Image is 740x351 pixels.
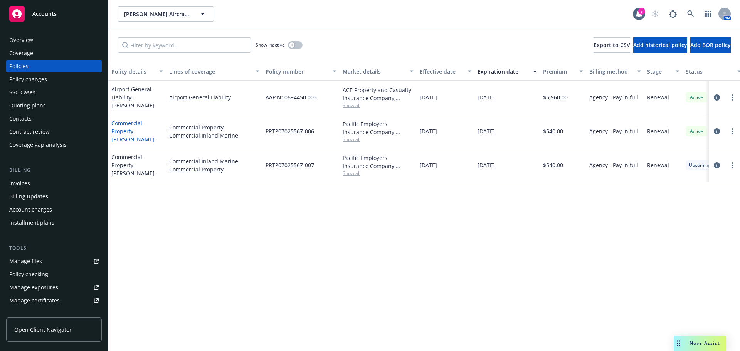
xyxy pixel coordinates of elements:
a: more [728,127,737,136]
a: Commercial Property [169,123,259,131]
div: Overview [9,34,33,46]
span: Renewal [647,127,669,135]
span: Agency - Pay in full [589,93,638,101]
span: Export to CSV [594,41,630,49]
span: [DATE] [478,93,495,101]
a: Manage exposures [6,281,102,294]
span: PRTP07025567-007 [266,161,314,169]
a: Commercial Property [169,165,259,173]
a: Account charges [6,203,102,216]
a: Commercial Property [111,153,155,193]
span: AAP N10694450 003 [266,93,317,101]
span: Active [689,94,704,101]
div: Policies [9,60,29,72]
a: Installment plans [6,217,102,229]
div: Invoices [9,177,30,190]
div: Manage files [9,255,42,267]
a: Quoting plans [6,99,102,112]
a: circleInformation [712,93,721,102]
span: $540.00 [543,161,563,169]
a: Coverage gap analysis [6,139,102,151]
div: Expiration date [478,67,528,76]
span: Active [689,128,704,135]
div: Billing updates [9,190,48,203]
a: Contacts [6,113,102,125]
a: Policy changes [6,73,102,86]
a: circleInformation [712,127,721,136]
div: ACE Property and Casualty Insurance Company, Chubb Group, The ABC Program [343,86,414,102]
div: Manage exposures [9,281,58,294]
a: Search [683,6,698,22]
span: Open Client Navigator [14,326,72,334]
div: Billing [6,166,102,174]
a: Commercial Inland Marine [169,157,259,165]
input: Filter by keyword... [118,37,251,53]
a: Manage certificates [6,294,102,307]
a: Policy checking [6,268,102,280]
span: Show all [343,170,414,176]
a: SSC Cases [6,86,102,99]
span: [DATE] [420,161,437,169]
a: Contract review [6,126,102,138]
div: Policy checking [9,268,48,280]
span: Renewal [647,161,669,169]
div: Installment plans [9,217,54,229]
a: Billing updates [6,190,102,203]
span: Upcoming [689,162,711,169]
span: - [PERSON_NAME] AIRCRAFT INTERIORS [111,161,159,193]
button: Add historical policy [633,37,687,53]
div: Account charges [9,203,52,216]
button: Expiration date [474,62,540,81]
span: [DATE] [420,127,437,135]
a: Invoices [6,177,102,190]
a: Manage files [6,255,102,267]
div: Effective date [420,67,463,76]
a: Overview [6,34,102,46]
div: Stage [647,67,671,76]
span: - [PERSON_NAME] AIRCRAFT INTERIORS [111,128,159,159]
a: Policies [6,60,102,72]
div: Quoting plans [9,99,46,112]
div: Pacific Employers Insurance Company, Chubb Group, The ABC Program [343,120,414,136]
span: Nova Assist [690,340,720,346]
a: Airport General Liability [111,86,155,117]
div: Pacific Employers Insurance Company, Chubb Group, The ABC Program [343,154,414,170]
div: Coverage [9,47,33,59]
div: Premium [543,67,575,76]
button: [PERSON_NAME] Aircraft Interiors [118,6,214,22]
a: Switch app [701,6,716,22]
span: Show all [343,102,414,109]
div: Policy changes [9,73,47,86]
span: Agency - Pay in full [589,161,638,169]
div: Tools [6,244,102,252]
div: Policy number [266,67,328,76]
button: Lines of coverage [166,62,262,81]
a: Report a Bug [665,6,681,22]
div: Billing method [589,67,632,76]
span: [DATE] [420,93,437,101]
span: [DATE] [478,127,495,135]
span: Show all [343,136,414,143]
a: Accounts [6,3,102,25]
a: Commercial Property [111,119,155,159]
span: $540.00 [543,127,563,135]
span: [PERSON_NAME] Aircraft Interiors [124,10,191,18]
div: Contacts [9,113,32,125]
div: Manage certificates [9,294,60,307]
button: Nova Assist [674,336,726,351]
div: SSC Cases [9,86,35,99]
button: Premium [540,62,586,81]
button: Stage [644,62,683,81]
div: Drag to move [674,336,683,351]
a: more [728,93,737,102]
button: Policy number [262,62,340,81]
button: Export to CSV [594,37,630,53]
span: $5,960.00 [543,93,568,101]
span: - [PERSON_NAME] Aircraft Interiors [111,94,159,117]
a: more [728,161,737,170]
div: Lines of coverage [169,67,251,76]
div: Market details [343,67,405,76]
span: Agency - Pay in full [589,127,638,135]
a: Coverage [6,47,102,59]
